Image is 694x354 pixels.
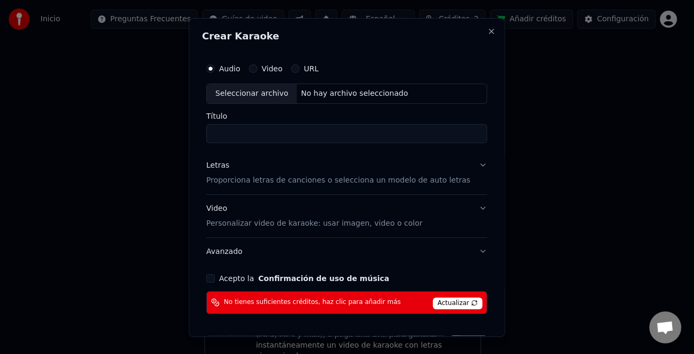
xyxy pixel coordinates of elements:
[207,84,297,103] div: Seleccionar archivo
[202,31,491,40] h2: Crear Karaoke
[206,151,487,194] button: LetrasProporciona letras de canciones o selecciona un modelo de auto letras
[206,218,422,228] p: Personalizar video de karaoke: usar imagen, video o color
[206,175,470,185] p: Proporciona letras de canciones o selecciona un modelo de auto letras
[297,88,413,98] div: No hay archivo seleccionado
[224,298,401,307] span: No tienes suficientes créditos, haz clic para añadir más
[262,64,283,72] label: Video
[304,64,319,72] label: URL
[433,297,483,309] span: Actualizar
[206,194,487,237] button: VideoPersonalizar video de karaoke: usar imagen, video o color
[206,160,229,170] div: Letras
[219,274,389,282] label: Acepto la
[206,203,422,228] div: Video
[259,274,390,282] button: Acepto la
[206,112,487,119] label: Título
[206,237,487,265] button: Avanzado
[219,64,240,72] label: Audio
[395,335,446,354] button: Cancelar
